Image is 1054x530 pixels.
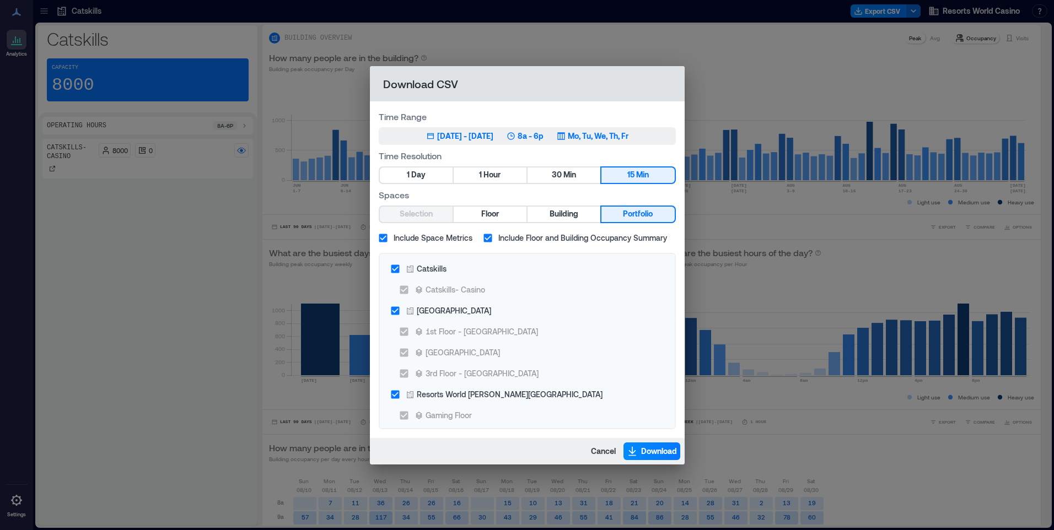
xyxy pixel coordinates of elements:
[483,168,501,182] span: Hour
[417,388,603,400] div: Resorts World [PERSON_NAME][GEOGRAPHIC_DATA]
[394,232,472,244] span: Include Space Metrics
[528,207,600,222] button: Building
[426,347,500,358] div: [GEOGRAPHIC_DATA]
[426,326,538,337] div: 1st Floor - [GEOGRAPHIC_DATA]
[454,167,526,183] button: 1 Hour
[380,167,453,183] button: 1 Day
[370,66,685,101] h2: Download CSV
[411,168,426,182] span: Day
[641,446,677,457] span: Download
[437,131,493,142] div: [DATE] - [DATE]
[552,168,562,182] span: 30
[407,168,410,182] span: 1
[426,409,472,421] div: Gaming Floor
[454,207,526,222] button: Floor
[479,168,482,182] span: 1
[627,168,634,182] span: 15
[623,207,653,221] span: Portfolio
[601,167,674,183] button: 15 Min
[518,131,544,142] p: 8a - 6p
[568,131,628,142] p: Mo, Tu, We, Th, Fr
[379,149,676,162] label: Time Resolution
[498,232,667,244] span: Include Floor and Building Occupancy Summary
[550,207,578,221] span: Building
[528,167,600,183] button: 30 Min
[601,207,674,222] button: Portfolio
[588,442,619,460] button: Cancel
[379,110,676,123] label: Time Range
[379,188,676,201] label: Spaces
[623,442,680,460] button: Download
[591,446,616,457] span: Cancel
[417,305,491,316] div: [GEOGRAPHIC_DATA]
[481,207,499,221] span: Floor
[426,367,539,379] div: 3rd Floor - [GEOGRAPHIC_DATA]
[426,284,485,295] div: Catskills- Casino
[379,127,676,145] button: [DATE] - [DATE]8a - 6pMo, Tu, We, Th, Fr
[417,263,447,274] div: Catskills
[563,168,576,182] span: Min
[636,168,649,182] span: Min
